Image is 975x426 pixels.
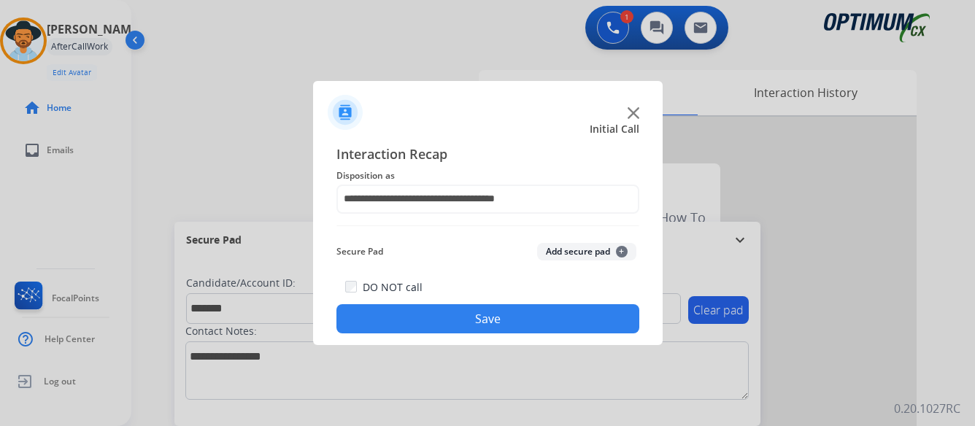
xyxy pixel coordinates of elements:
p: 0.20.1027RC [894,400,960,417]
span: Secure Pad [336,243,383,260]
span: Initial Call [590,122,639,136]
span: Disposition as [336,167,639,185]
button: Add secure pad+ [537,243,636,260]
img: contactIcon [328,95,363,130]
span: + [616,246,628,257]
img: contact-recap-line.svg [336,225,639,226]
span: Interaction Recap [336,144,639,167]
label: DO NOT call [363,280,423,295]
button: Save [336,304,639,333]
